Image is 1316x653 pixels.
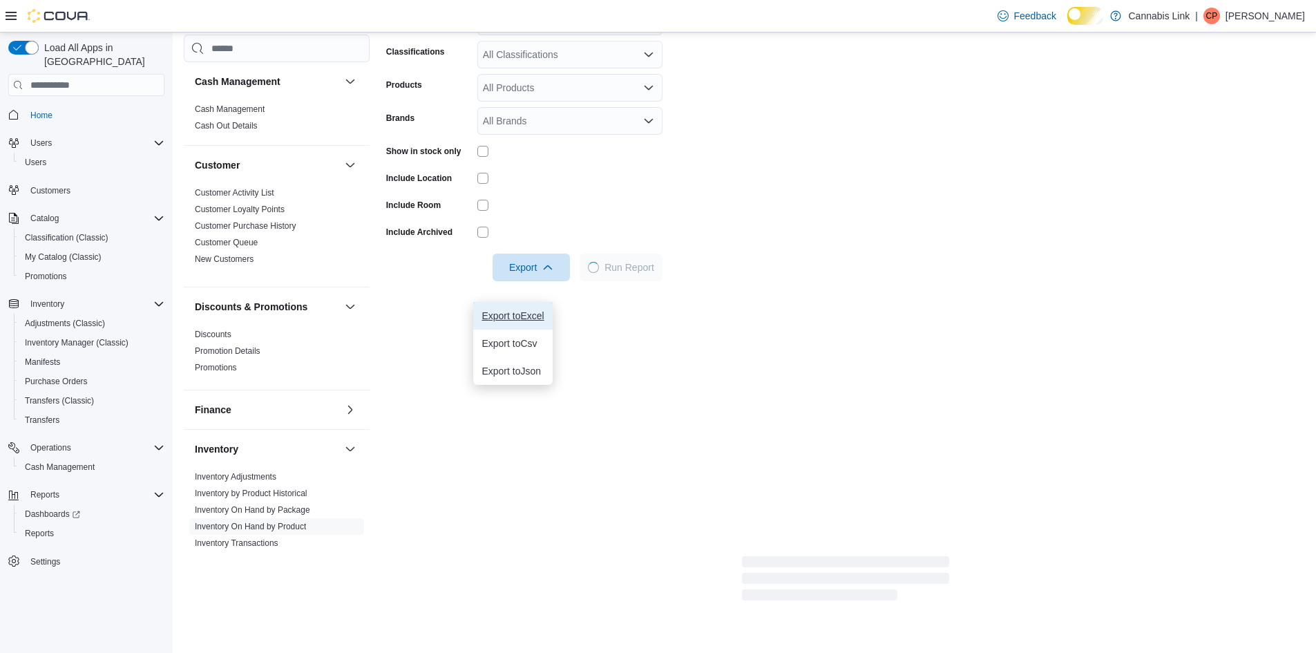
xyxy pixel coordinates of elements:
[25,106,164,123] span: Home
[19,154,164,171] span: Users
[386,46,445,57] label: Classifications
[14,524,170,543] button: Reports
[1195,8,1198,24] p: |
[3,294,170,314] button: Inventory
[195,362,237,373] span: Promotions
[14,504,170,524] a: Dashboards
[1067,7,1104,25] input: Dark Mode
[195,300,339,314] button: Discounts & Promotions
[25,553,66,570] a: Settings
[25,135,57,151] button: Users
[14,410,170,430] button: Transfers
[195,187,274,198] span: Customer Activity List
[195,104,265,114] a: Cash Management
[1226,8,1305,24] p: [PERSON_NAME]
[195,363,237,372] a: Promotions
[195,237,258,248] span: Customer Queue
[25,182,164,199] span: Customers
[184,184,370,287] div: Customer
[342,401,359,418] button: Finance
[195,472,276,482] a: Inventory Adjustments
[19,154,52,171] a: Users
[195,346,260,356] a: Promotion Details
[493,254,570,281] button: Export
[19,459,100,475] a: Cash Management
[25,486,65,503] button: Reports
[25,182,76,199] a: Customers
[195,442,238,456] h3: Inventory
[195,504,310,515] span: Inventory On Hand by Package
[25,296,164,312] span: Inventory
[195,538,278,549] span: Inventory Transactions
[195,204,285,215] span: Customer Loyalty Points
[25,553,164,570] span: Settings
[580,254,662,281] button: LoadingRun Report
[195,488,307,499] span: Inventory by Product Historical
[3,209,170,228] button: Catalog
[386,146,461,157] label: Show in stock only
[195,205,285,214] a: Customer Loyalty Points
[28,9,90,23] img: Cova
[14,391,170,410] button: Transfers (Classic)
[25,318,105,329] span: Adjustments (Classic)
[3,104,170,124] button: Home
[643,82,654,93] button: Open list of options
[3,180,170,200] button: Customers
[30,110,53,121] span: Home
[342,441,359,457] button: Inventory
[342,299,359,315] button: Discounts & Promotions
[19,268,73,285] a: Promotions
[195,330,231,339] a: Discounts
[25,337,128,348] span: Inventory Manager (Classic)
[25,157,46,168] span: Users
[195,471,276,482] span: Inventory Adjustments
[473,330,552,357] button: Export toCsv
[481,366,544,377] span: Export to Json
[14,267,170,286] button: Promotions
[19,412,164,428] span: Transfers
[30,442,71,453] span: Operations
[14,247,170,267] button: My Catalog (Classic)
[588,262,599,273] span: Loading
[19,354,66,370] a: Manifests
[195,538,278,548] a: Inventory Transactions
[195,329,231,340] span: Discounts
[19,373,164,390] span: Purchase Orders
[30,213,59,224] span: Catalog
[30,299,64,310] span: Inventory
[30,489,59,500] span: Reports
[195,120,258,131] span: Cash Out Details
[25,528,54,539] span: Reports
[195,505,310,515] a: Inventory On Hand by Package
[643,49,654,60] button: Open list of options
[30,556,60,567] span: Settings
[195,238,258,247] a: Customer Queue
[25,210,164,227] span: Catalog
[19,249,107,265] a: My Catalog (Classic)
[25,296,70,312] button: Inventory
[1128,8,1190,24] p: Cannabis Link
[25,462,95,473] span: Cash Management
[19,506,164,522] span: Dashboards
[19,249,164,265] span: My Catalog (Classic)
[19,315,164,332] span: Adjustments (Classic)
[25,395,94,406] span: Transfers (Classic)
[19,392,164,409] span: Transfers (Classic)
[14,352,170,372] button: Manifests
[184,326,370,390] div: Discounts & Promotions
[25,271,67,282] span: Promotions
[386,200,441,211] label: Include Room
[19,354,164,370] span: Manifests
[19,373,93,390] a: Purchase Orders
[501,254,562,281] span: Export
[195,300,307,314] h3: Discounts & Promotions
[25,357,60,368] span: Manifests
[992,2,1062,30] a: Feedback
[19,229,114,246] a: Classification (Classic)
[195,220,296,231] span: Customer Purchase History
[3,133,170,153] button: Users
[195,75,339,88] button: Cash Management
[25,486,164,503] span: Reports
[195,403,231,417] h3: Finance
[195,521,306,532] span: Inventory On Hand by Product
